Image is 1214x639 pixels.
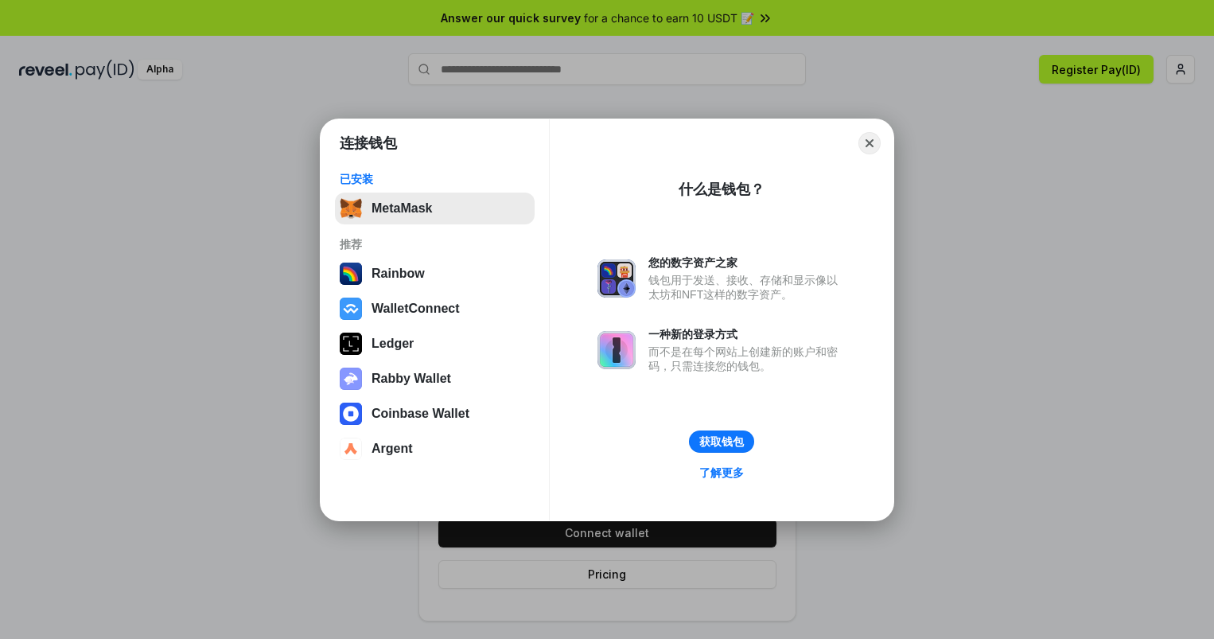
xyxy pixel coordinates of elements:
img: svg+xml,%3Csvg%20xmlns%3D%22http%3A%2F%2Fwww.w3.org%2F2000%2Fsvg%22%20fill%3D%22none%22%20viewBox... [597,331,636,369]
div: 一种新的登录方式 [648,327,846,341]
div: 推荐 [340,237,530,251]
img: svg+xml,%3Csvg%20width%3D%22120%22%20height%3D%22120%22%20viewBox%3D%220%200%20120%20120%22%20fil... [340,263,362,285]
img: svg+xml,%3Csvg%20xmlns%3D%22http%3A%2F%2Fwww.w3.org%2F2000%2Fsvg%22%20fill%3D%22none%22%20viewBox... [597,259,636,298]
div: 了解更多 [699,466,744,480]
div: 您的数字资产之家 [648,255,846,270]
img: svg+xml,%3Csvg%20fill%3D%22none%22%20height%3D%2233%22%20viewBox%3D%220%200%2035%2033%22%20width%... [340,197,362,220]
button: 获取钱包 [689,431,754,453]
div: Ledger [372,337,414,351]
img: svg+xml,%3Csvg%20width%3D%2228%22%20height%3D%2228%22%20viewBox%3D%220%200%2028%2028%22%20fill%3D... [340,438,362,460]
div: 而不是在每个网站上创建新的账户和密码，只需连接您的钱包。 [648,345,846,373]
a: 了解更多 [690,462,753,483]
div: WalletConnect [372,302,460,316]
div: 钱包用于发送、接收、存储和显示像以太坊和NFT这样的数字资产。 [648,273,846,302]
button: WalletConnect [335,293,535,325]
img: svg+xml,%3Csvg%20width%3D%2228%22%20height%3D%2228%22%20viewBox%3D%220%200%2028%2028%22%20fill%3D... [340,403,362,425]
img: svg+xml,%3Csvg%20xmlns%3D%22http%3A%2F%2Fwww.w3.org%2F2000%2Fsvg%22%20width%3D%2228%22%20height%3... [340,333,362,355]
button: Coinbase Wallet [335,398,535,430]
div: Coinbase Wallet [372,407,469,421]
img: svg+xml,%3Csvg%20width%3D%2228%22%20height%3D%2228%22%20viewBox%3D%220%200%2028%2028%22%20fill%3D... [340,298,362,320]
h1: 连接钱包 [340,134,397,153]
button: Argent [335,433,535,465]
button: Close [858,132,881,154]
div: MetaMask [372,201,432,216]
button: MetaMask [335,193,535,224]
div: Rabby Wallet [372,372,451,386]
div: Rainbow [372,267,425,281]
div: Argent [372,442,413,456]
div: 什么是钱包？ [679,180,765,199]
button: Ledger [335,328,535,360]
button: Rabby Wallet [335,363,535,395]
div: 已安装 [340,172,530,186]
div: 获取钱包 [699,434,744,449]
img: svg+xml,%3Csvg%20xmlns%3D%22http%3A%2F%2Fwww.w3.org%2F2000%2Fsvg%22%20fill%3D%22none%22%20viewBox... [340,368,362,390]
button: Rainbow [335,258,535,290]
